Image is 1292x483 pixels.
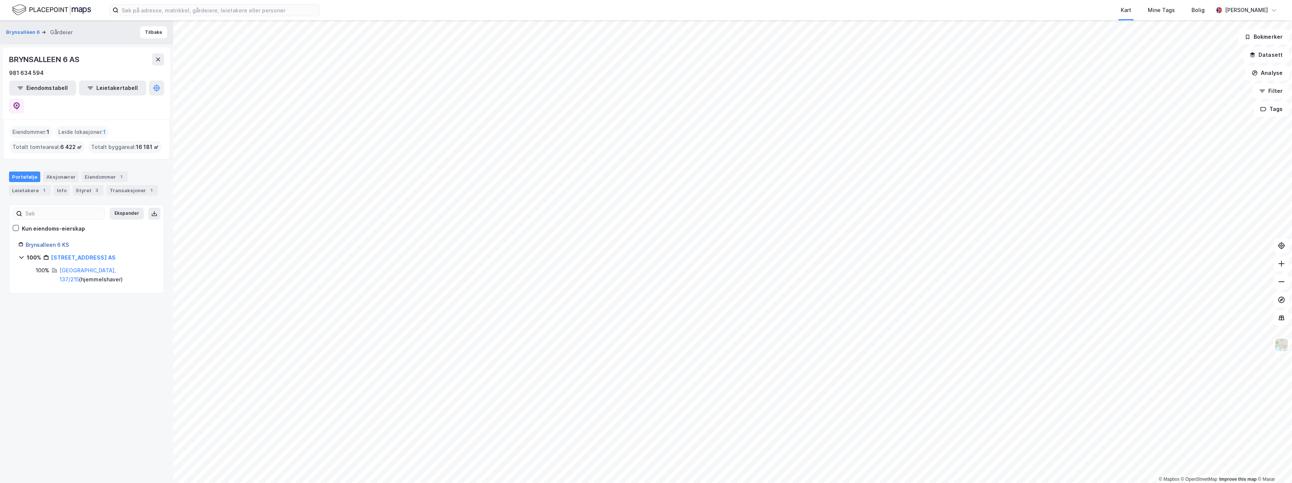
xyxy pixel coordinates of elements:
button: Datasett [1243,47,1289,62]
a: OpenStreetMap [1181,477,1217,482]
button: Brynsalléen 6 [6,29,41,36]
input: Søk på adresse, matrikkel, gårdeiere, leietakere eller personer [119,5,320,16]
img: logo.f888ab2527a4732fd821a326f86c7f29.svg [12,3,91,17]
div: Mine Tags [1148,6,1175,15]
div: 100% [27,253,41,262]
a: [GEOGRAPHIC_DATA], 137/215 [59,267,116,283]
div: Eiendommer : [9,126,52,138]
div: Totalt tomteareal : [9,141,85,153]
span: 16 181 ㎡ [136,143,159,152]
div: 1 [117,173,125,181]
button: Analyse [1245,65,1289,80]
div: Info [54,185,70,196]
div: BRYNSALLEEN 6 AS [9,53,81,65]
a: Improve this map [1219,477,1257,482]
div: Kun eiendoms-eierskap [22,224,85,233]
button: Tilbake [140,26,167,38]
div: [PERSON_NAME] [1225,6,1268,15]
div: Leide lokasjoner : [55,126,109,138]
div: Eiendommer [82,172,128,182]
div: 3 [93,187,101,194]
div: Kart [1121,6,1131,15]
button: Ekspander [110,208,144,220]
a: Brynsalleen 6 KS [26,241,69,248]
span: 1 [47,128,49,137]
button: Filter [1253,84,1289,99]
a: Mapbox [1159,477,1179,482]
div: Leietakere [9,185,51,196]
button: Eiendomstabell [9,80,76,96]
div: 1 [40,187,48,194]
button: Bokmerker [1238,29,1289,44]
button: Tags [1254,102,1289,117]
div: Gårdeier [50,28,73,37]
div: 100% [36,266,49,275]
button: Leietakertabell [79,80,146,96]
div: 1 [148,187,155,194]
div: Transaksjoner [107,185,158,196]
a: [STREET_ADDRESS] AS [51,254,116,261]
iframe: Chat Widget [1254,447,1292,483]
div: Styret [73,185,104,196]
div: Portefølje [9,172,40,182]
div: Totalt byggareal : [88,141,162,153]
span: 6 422 ㎡ [60,143,82,152]
span: 1 [103,128,106,137]
div: 981 634 594 [9,68,44,77]
div: ( hjemmelshaver ) [59,266,155,284]
img: Z [1274,338,1289,352]
input: Søk [22,208,105,219]
div: Aksjonærer [43,172,79,182]
div: Bolig [1191,6,1205,15]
